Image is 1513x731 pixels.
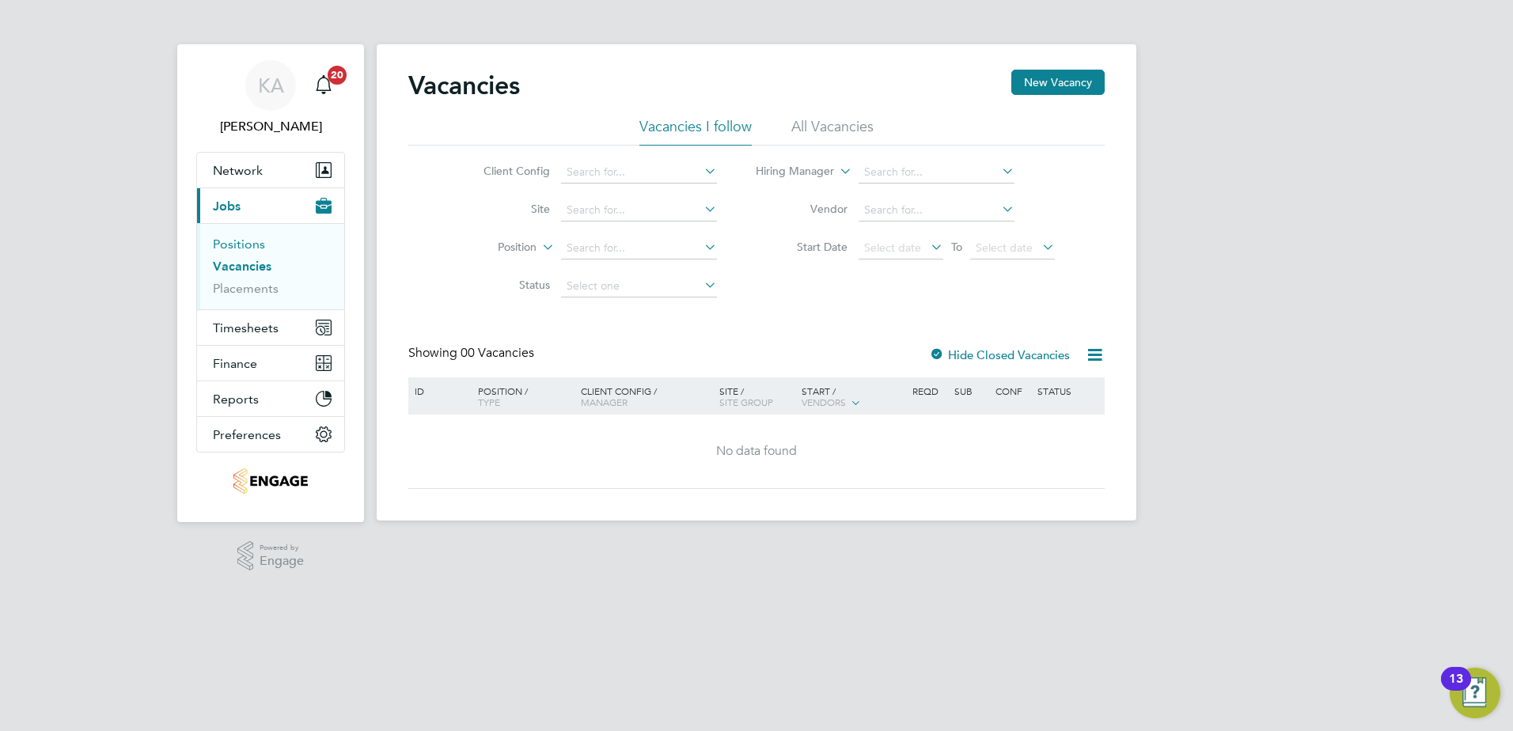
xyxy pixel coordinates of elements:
[743,164,834,180] label: Hiring Manager
[561,199,717,222] input: Search for...
[197,417,344,452] button: Preferences
[992,377,1033,404] div: Conf
[196,117,345,136] span: Kerry Asawla
[908,377,950,404] div: Reqd
[196,468,345,494] a: Go to home page
[859,161,1014,184] input: Search for...
[802,396,846,408] span: Vendors
[197,188,344,223] button: Jobs
[478,396,500,408] span: Type
[459,278,550,292] label: Status
[408,345,537,362] div: Showing
[197,153,344,187] button: Network
[581,396,628,408] span: Manager
[411,377,466,404] div: ID
[411,443,1102,460] div: No data found
[197,381,344,416] button: Reports
[213,237,265,252] a: Positions
[798,377,908,417] div: Start /
[459,164,550,178] label: Client Config
[213,281,279,296] a: Placements
[237,541,305,571] a: Powered byEngage
[756,240,848,254] label: Start Date
[864,241,921,255] span: Select date
[756,202,848,216] label: Vendor
[446,240,537,256] label: Position
[213,356,257,371] span: Finance
[639,117,752,146] li: Vacancies I follow
[308,60,339,111] a: 20
[561,161,717,184] input: Search for...
[213,199,241,214] span: Jobs
[715,377,798,415] div: Site /
[577,377,715,415] div: Client Config /
[1011,70,1105,95] button: New Vacancy
[213,259,271,274] a: Vacancies
[466,377,577,415] div: Position /
[328,66,347,85] span: 20
[177,44,364,522] nav: Main navigation
[976,241,1033,255] span: Select date
[197,310,344,345] button: Timesheets
[258,75,284,96] span: KA
[1450,668,1500,718] button: Open Resource Center, 13 new notifications
[459,202,550,216] label: Site
[197,346,344,381] button: Finance
[719,396,773,408] span: Site Group
[213,163,263,178] span: Network
[260,555,304,568] span: Engage
[233,468,307,494] img: thornbaker-logo-retina.png
[260,541,304,555] span: Powered by
[946,237,967,257] span: To
[461,345,534,361] span: 00 Vacancies
[1033,377,1102,404] div: Status
[859,199,1014,222] input: Search for...
[197,223,344,309] div: Jobs
[196,60,345,136] a: KA[PERSON_NAME]
[213,427,281,442] span: Preferences
[213,392,259,407] span: Reports
[213,320,279,335] span: Timesheets
[561,237,717,259] input: Search for...
[929,347,1070,362] label: Hide Closed Vacancies
[950,377,992,404] div: Sub
[1449,679,1463,699] div: 13
[561,275,717,297] input: Select one
[408,70,520,101] h2: Vacancies
[791,117,874,146] li: All Vacancies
